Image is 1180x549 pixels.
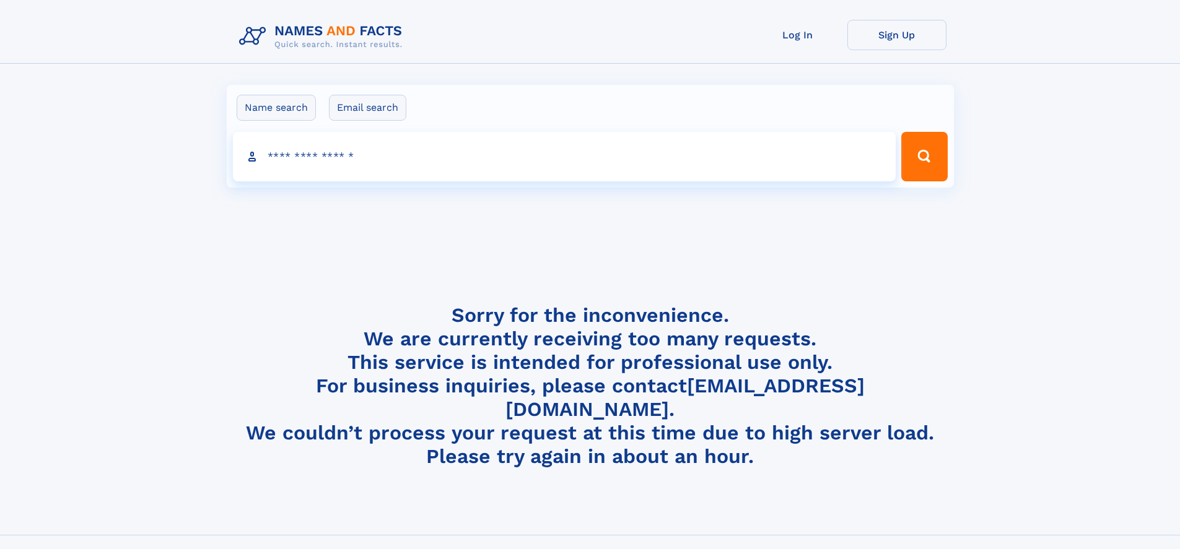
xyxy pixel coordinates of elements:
[505,374,865,421] a: [EMAIL_ADDRESS][DOMAIN_NAME]
[234,303,946,469] h4: Sorry for the inconvenience. We are currently receiving too many requests. This service is intend...
[847,20,946,50] a: Sign Up
[233,132,896,181] input: search input
[329,95,406,121] label: Email search
[237,95,316,121] label: Name search
[901,132,947,181] button: Search Button
[748,20,847,50] a: Log In
[234,20,413,53] img: Logo Names and Facts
